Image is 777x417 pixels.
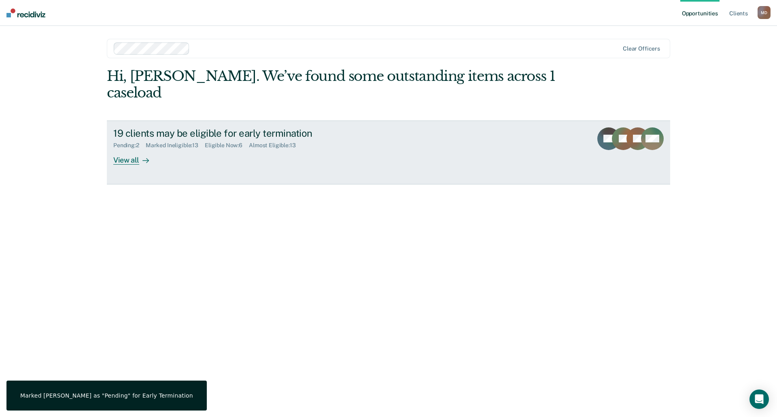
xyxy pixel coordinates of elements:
div: Marked [PERSON_NAME] as "Pending" for Early Termination [20,392,193,399]
div: View all [113,149,159,165]
div: Hi, [PERSON_NAME]. We’ve found some outstanding items across 1 caseload [107,68,558,101]
div: Open Intercom Messenger [749,389,769,409]
div: Eligible Now : 6 [205,142,249,149]
div: Clear officers [623,45,660,52]
div: Pending : 2 [113,142,146,149]
div: Almost Eligible : 13 [249,142,302,149]
div: Marked Ineligible : 13 [146,142,205,149]
button: MD [758,6,771,19]
img: Recidiviz [6,8,45,17]
div: M D [758,6,771,19]
div: 19 clients may be eligible for early termination [113,127,397,139]
a: 19 clients may be eligible for early terminationPending:2Marked Ineligible:13Eligible Now:6Almost... [107,121,670,184]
